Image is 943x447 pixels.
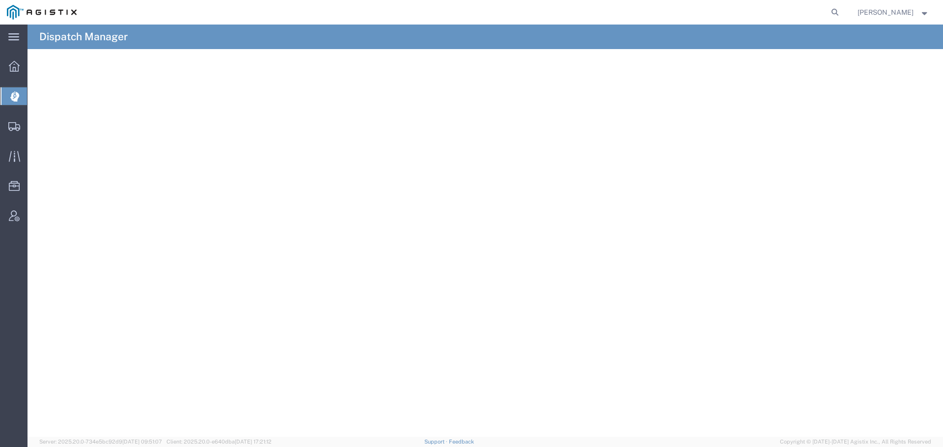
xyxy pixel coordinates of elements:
span: Robert Casaus [858,7,914,18]
h4: Dispatch Manager [39,25,128,49]
span: [DATE] 17:21:12 [235,439,272,445]
span: [DATE] 09:51:07 [122,439,162,445]
a: Feedback [449,439,474,445]
span: Client: 2025.20.0-e640dba [166,439,272,445]
span: Copyright © [DATE]-[DATE] Agistix Inc., All Rights Reserved [780,438,931,446]
a: Support [424,439,449,445]
img: logo [7,5,77,20]
span: Server: 2025.20.0-734e5bc92d9 [39,439,162,445]
button: [PERSON_NAME] [857,6,930,18]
